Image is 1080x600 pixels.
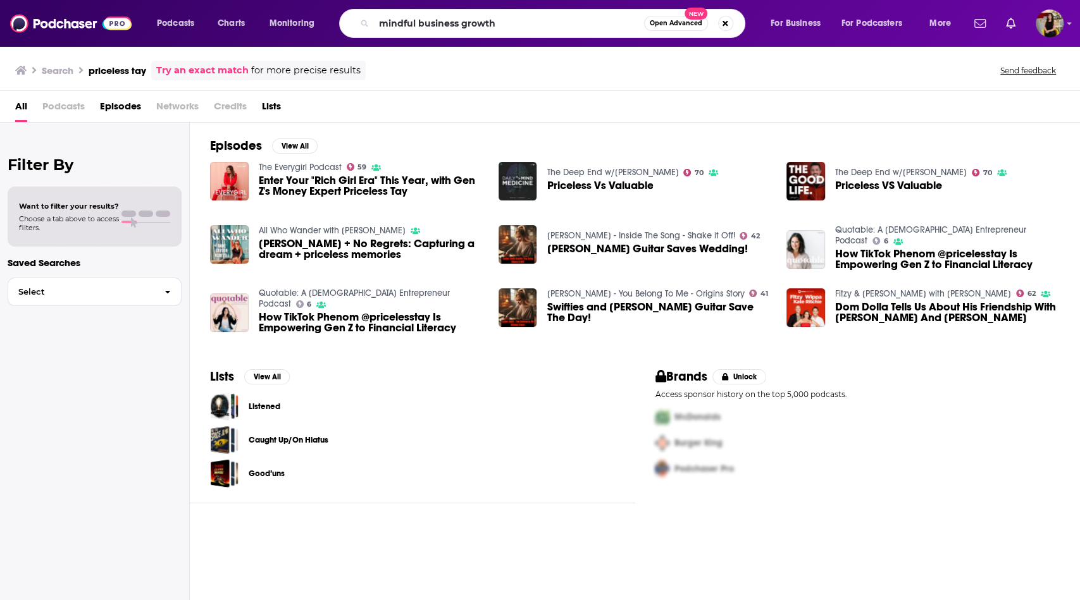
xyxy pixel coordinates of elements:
a: Caught Up/On Hiatus [249,433,328,447]
button: Show profile menu [1036,9,1064,37]
img: Swifties and Taylor's Guitar Save The Day! [499,288,537,327]
span: Select [8,288,154,296]
a: Caught Up/On Hiatus [210,426,239,454]
span: [PERSON_NAME] + No Regrets: Capturing a dream + priceless memories [259,238,483,260]
span: [PERSON_NAME] Guitar Saves Wedding! [547,243,747,254]
h2: Filter By [8,156,182,174]
button: Unlock [712,369,766,384]
a: Episodes [100,96,141,122]
a: ListsView All [210,369,290,384]
div: Search podcasts, credits, & more... [351,9,757,38]
button: View All [244,369,290,384]
img: Dom Dolla Tells Us About His Friendship With Taylor Swift And Travis Kelce [786,288,825,327]
a: 6 [296,300,312,308]
a: Taylor Swift - Inside The Song - Shake it Off! [547,230,735,241]
span: For Podcasters [841,15,902,32]
img: User Profile [1036,9,1064,37]
a: 70 [683,169,704,176]
a: How TikTok Phenom @pricelesstay Is Empowering Gen Z to Financial Literacy [259,312,483,333]
span: Podcasts [42,96,85,122]
span: McDonalds [674,412,721,422]
a: Priceless Vs Valuable [499,162,537,200]
span: 42 [751,233,760,239]
img: Third Pro Logo [650,456,674,482]
a: Dom Dolla Tells Us About His Friendship With Taylor Swift And Travis Kelce [835,302,1060,323]
img: Second Pro Logo [650,430,674,456]
span: Credits [214,96,247,122]
span: Priceless Vs Valuable [547,180,653,191]
a: Swifties and Taylor's Guitar Save The Day! [547,302,771,323]
img: How TikTok Phenom @pricelesstay Is Empowering Gen Z to Financial Literacy [210,293,249,332]
a: Good’uns [210,459,239,487]
a: All Who Wander with Anne Taylor Hartzell [259,225,406,236]
a: Listened [210,392,239,420]
span: Choose a tab above to access filters. [19,214,119,232]
a: Taylor's Guitar Saves Wedding! [547,243,747,254]
span: Networks [156,96,199,122]
span: 6 [884,238,888,244]
span: 70 [695,170,704,176]
a: The Everygirl Podcast [259,162,342,173]
a: 62 [1016,290,1036,297]
span: For Business [771,15,821,32]
a: Show notifications dropdown [969,13,991,34]
a: All [15,96,27,122]
span: Open Advanced [650,20,702,27]
span: New [685,8,707,20]
img: First Pro Logo [650,404,674,430]
button: Open AdvancedNew [644,16,708,31]
span: Monitoring [270,15,314,32]
span: Podchaser Pro [674,463,734,474]
img: Enter Your "Rich Girl Era" This Year, with Gen Z's Money Expert Priceless Tay [210,162,249,200]
span: for more precise results [251,63,361,78]
a: The Deep End w/Taylor Welch [547,167,678,178]
span: Swifties and [PERSON_NAME] Guitar Save The Day! [547,302,771,323]
button: open menu [833,13,921,34]
img: Priceless VS Valuable [786,162,825,200]
a: Priceless VS Valuable [835,180,942,191]
span: Charts [218,15,245,32]
a: 70 [972,169,992,176]
a: Try an exact match [156,63,249,78]
a: Fitzy & Wippa with Kate Ritchie [835,288,1011,299]
span: 62 [1027,291,1036,297]
a: The Deep End w/Taylor Welch [835,167,967,178]
a: How TikTok Phenom @pricelesstay Is Empowering Gen Z to Financial Literacy [835,248,1060,270]
span: 6 [307,302,311,307]
a: Charts [209,13,252,34]
a: 6 [872,237,888,245]
button: open menu [921,13,967,34]
img: How TikTok Phenom @pricelesstay Is Empowering Gen Z to Financial Literacy [786,230,825,269]
h2: Lists [210,369,234,384]
a: Show notifications dropdown [1001,13,1021,34]
p: Saved Searches [8,257,182,269]
a: Quotable: A Female Entrepreneur Podcast [835,224,1026,246]
a: Nicole + No Regrets: Capturing a dream + priceless memories [259,238,483,260]
input: Search podcasts, credits, & more... [374,13,644,34]
button: open menu [148,13,211,34]
a: Nicole + No Regrets: Capturing a dream + priceless memories [210,225,249,264]
h3: Search [42,64,73,77]
p: Access sponsor history on the top 5,000 podcasts. [655,389,1060,399]
img: Podchaser - Follow, Share and Rate Podcasts [10,11,132,35]
a: Good’uns [249,467,285,481]
a: Lists [262,96,281,122]
a: Enter Your "Rich Girl Era" This Year, with Gen Z's Money Expert Priceless Tay [259,175,483,197]
a: EpisodesView All [210,138,318,154]
button: open menu [762,13,836,34]
h2: Brands [655,369,708,384]
img: Taylor's Guitar Saves Wedding! [499,225,537,264]
a: Listened [249,400,280,413]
